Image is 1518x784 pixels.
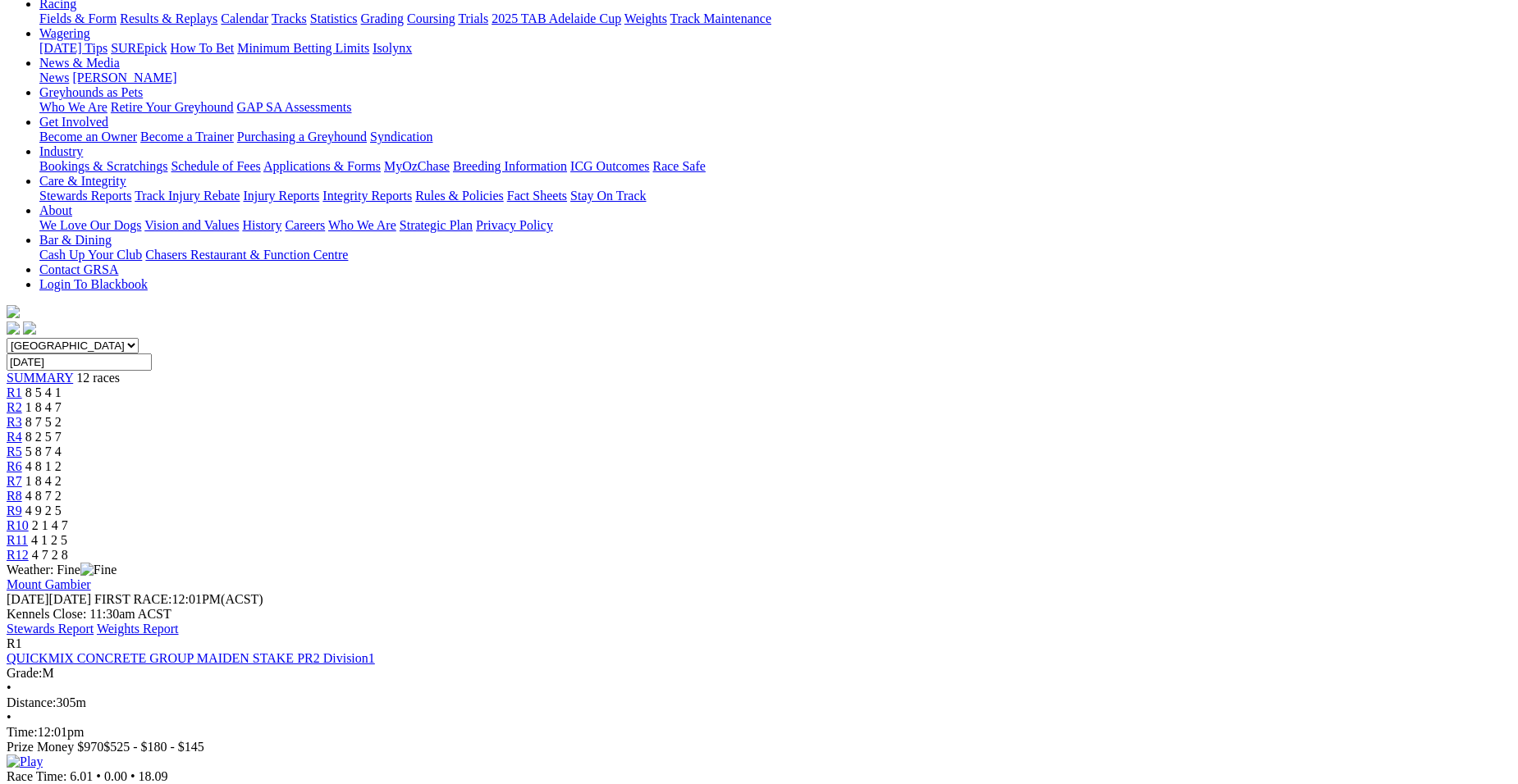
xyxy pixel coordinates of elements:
[140,130,234,144] a: Become a Trainer
[23,321,36,335] img: twitter.svg
[7,725,1511,740] div: 12:01pm
[39,85,143,99] a: Greyhounds as Pets
[39,174,126,188] a: Care & Integrity
[171,41,235,55] a: How To Bet
[7,740,1511,754] div: Prize Money $970
[7,666,43,680] span: Grade:
[7,592,49,606] span: [DATE]
[39,144,83,158] a: Industry
[39,11,117,25] a: Fields & Form
[72,71,176,84] a: [PERSON_NAME]
[570,189,646,203] a: Stay On Track
[670,11,771,25] a: Track Maintenance
[111,100,234,114] a: Retire Your Greyhound
[7,504,22,517] a: R9
[39,41,107,55] a: [DATE] Tips
[39,159,167,173] a: Bookings & Scratchings
[7,385,22,399] span: R1
[7,681,11,695] span: •
[7,622,94,636] a: Stewards Report
[39,130,1511,144] div: Get Involved
[624,11,667,25] a: Weights
[96,769,101,783] span: •
[7,353,152,371] input: Select date
[25,430,62,444] span: 8 2 5 7
[7,636,22,650] span: R1
[7,563,117,577] span: Weather: Fine
[7,577,91,591] a: Mount Gambier
[507,189,567,203] a: Fact Sheets
[103,740,204,754] span: $525 - $180 - $145
[237,100,352,114] a: GAP SA Assessments
[25,400,62,414] span: 1 8 4 7
[7,400,22,414] a: R2
[7,607,1511,622] div: Kennels Close: 11:30am ACST
[492,11,621,25] a: 2025 TAB Adelaide Cup
[39,262,118,276] a: Contact GRSA
[120,11,217,25] a: Results & Replays
[144,218,239,232] a: Vision and Values
[384,159,450,173] a: MyOzChase
[400,218,473,232] a: Strategic Plan
[652,159,705,173] a: Race Safe
[7,415,22,429] a: R3
[76,371,120,385] span: 12 races
[39,218,1511,233] div: About
[7,754,43,769] img: Play
[111,41,167,55] a: SUREpick
[7,444,22,458] a: R5
[39,100,107,114] a: Who We Are
[243,189,319,203] a: Injury Reports
[39,159,1511,174] div: Industry
[237,41,369,55] a: Minimum Betting Limits
[39,115,108,129] a: Get Involved
[39,11,1511,26] div: Racing
[7,725,38,739] span: Time:
[130,769,135,783] span: •
[221,11,268,25] a: Calendar
[39,277,148,291] a: Login To Blackbook
[25,474,62,488] span: 1 8 4 2
[7,533,28,547] span: R11
[7,430,22,444] span: R4
[7,489,22,503] span: R8
[7,548,29,562] a: R12
[285,218,325,232] a: Careers
[39,71,1511,85] div: News & Media
[32,548,68,562] span: 4 7 2 8
[139,769,168,783] span: 18.09
[458,11,488,25] a: Trials
[7,305,20,318] img: logo-grsa-white.png
[7,474,22,488] a: R7
[25,489,62,503] span: 4 8 7 2
[7,666,1511,681] div: M
[7,592,91,606] span: [DATE]
[171,159,260,173] a: Schedule of Fees
[7,710,11,724] span: •
[39,189,1511,203] div: Care & Integrity
[32,518,68,532] span: 2 1 4 7
[39,203,72,217] a: About
[328,218,396,232] a: Who We Are
[39,71,69,84] a: News
[145,248,348,262] a: Chasers Restaurant & Function Centre
[7,518,29,532] a: R10
[476,218,553,232] a: Privacy Policy
[242,218,281,232] a: History
[39,189,131,203] a: Stewards Reports
[25,444,62,458] span: 5 8 7 4
[407,11,455,25] a: Coursing
[39,26,90,40] a: Wagering
[7,695,1511,710] div: 305m
[25,385,62,399] span: 8 5 4 1
[39,218,141,232] a: We Love Our Dogs
[310,11,358,25] a: Statistics
[7,459,22,473] a: R6
[70,769,93,783] span: 6.01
